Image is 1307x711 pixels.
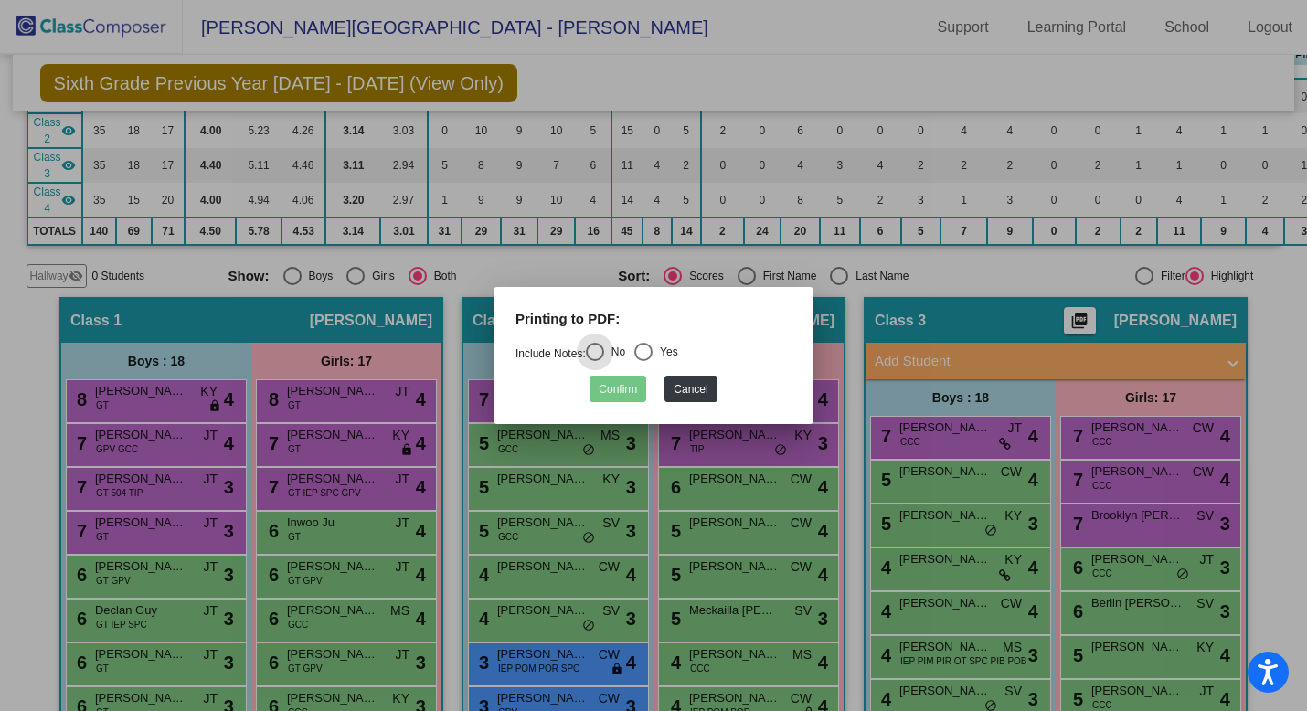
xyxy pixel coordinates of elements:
[664,376,717,402] button: Cancel
[515,309,620,330] label: Printing to PDF:
[515,347,586,360] a: Include Notes:
[515,347,678,360] mat-radio-group: Select an option
[590,376,646,402] button: Confirm
[604,344,625,360] div: No
[653,344,678,360] div: Yes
